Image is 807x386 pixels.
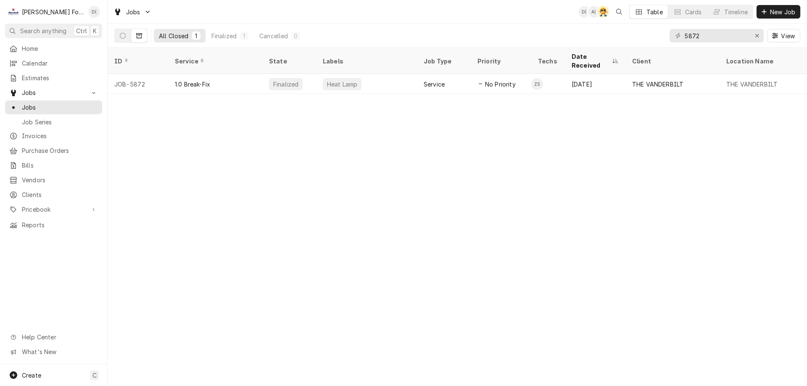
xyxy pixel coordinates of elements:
[5,218,102,232] a: Reports
[5,129,102,143] a: Invoices
[22,88,85,97] span: Jobs
[724,8,748,16] div: Timeline
[22,131,98,140] span: Invoices
[538,57,558,66] div: Techs
[5,86,102,100] a: Go to Jobs
[5,24,102,38] button: Search anythingCtrlK
[76,26,87,35] span: Ctrl
[5,188,102,202] a: Clients
[22,221,98,229] span: Reports
[20,26,66,35] span: Search anything
[22,205,85,214] span: Pricebook
[5,71,102,85] a: Estimates
[175,57,254,66] div: Service
[326,80,358,89] div: Heat Lamp
[259,32,288,40] div: Cancelled
[110,5,155,19] a: Go to Jobs
[726,80,778,89] div: THE VANDERBILT
[531,78,543,90] div: Zz Pending No Schedule's Avatar
[126,8,140,16] span: Jobs
[22,146,98,155] span: Purchase Orders
[194,32,199,40] div: 1
[5,345,102,359] a: Go to What's New
[565,74,625,94] div: [DATE]
[612,5,626,18] button: Open search
[88,6,100,18] div: Derek Testa (81)'s Avatar
[597,6,609,18] div: AT
[22,372,41,379] span: Create
[485,80,516,89] span: No Priority
[5,330,102,344] a: Go to Help Center
[22,190,98,199] span: Clients
[588,6,600,18] div: Aldo Testa (2)'s Avatar
[211,32,237,40] div: Finalized
[424,57,464,66] div: Job Type
[22,8,84,16] div: [PERSON_NAME] Food Equipment Service
[757,5,800,18] button: New Job
[5,158,102,172] a: Bills
[5,144,102,158] a: Purchase Orders
[88,6,100,18] div: D(
[632,57,711,66] div: Client
[242,32,247,40] div: 1
[293,32,298,40] div: 0
[272,80,299,89] div: Finalized
[8,6,19,18] div: M
[22,176,98,184] span: Vendors
[323,57,410,66] div: Labels
[269,57,309,66] div: State
[578,6,590,18] div: Derek Testa (81)'s Avatar
[114,57,160,66] div: ID
[531,78,543,90] div: ZS
[750,29,764,42] button: Erase input
[22,333,97,341] span: Help Center
[92,371,97,380] span: C
[22,74,98,82] span: Estimates
[22,118,98,126] span: Job Series
[685,8,702,16] div: Cards
[578,6,590,18] div: D(
[108,74,168,94] div: JOB-5872
[175,80,210,89] div: 1.0 Break-Fix
[22,161,98,170] span: Bills
[5,115,102,129] a: Job Series
[768,8,797,16] span: New Job
[5,100,102,114] a: Jobs
[572,52,610,70] div: Date Received
[588,6,600,18] div: A(
[22,59,98,68] span: Calendar
[597,6,609,18] div: Adam Testa's Avatar
[22,44,98,53] span: Home
[159,32,189,40] div: All Closed
[5,56,102,70] a: Calendar
[424,80,445,89] div: Service
[767,29,800,42] button: View
[8,6,19,18] div: Marshall Food Equipment Service's Avatar
[685,29,748,42] input: Keyword search
[5,42,102,55] a: Home
[22,103,98,112] span: Jobs
[477,57,523,66] div: Priority
[779,32,796,40] span: View
[632,80,683,89] div: THE VANDERBILT
[5,202,102,216] a: Go to Pricebook
[93,26,97,35] span: K
[22,347,97,356] span: What's New
[646,8,663,16] div: Table
[5,173,102,187] a: Vendors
